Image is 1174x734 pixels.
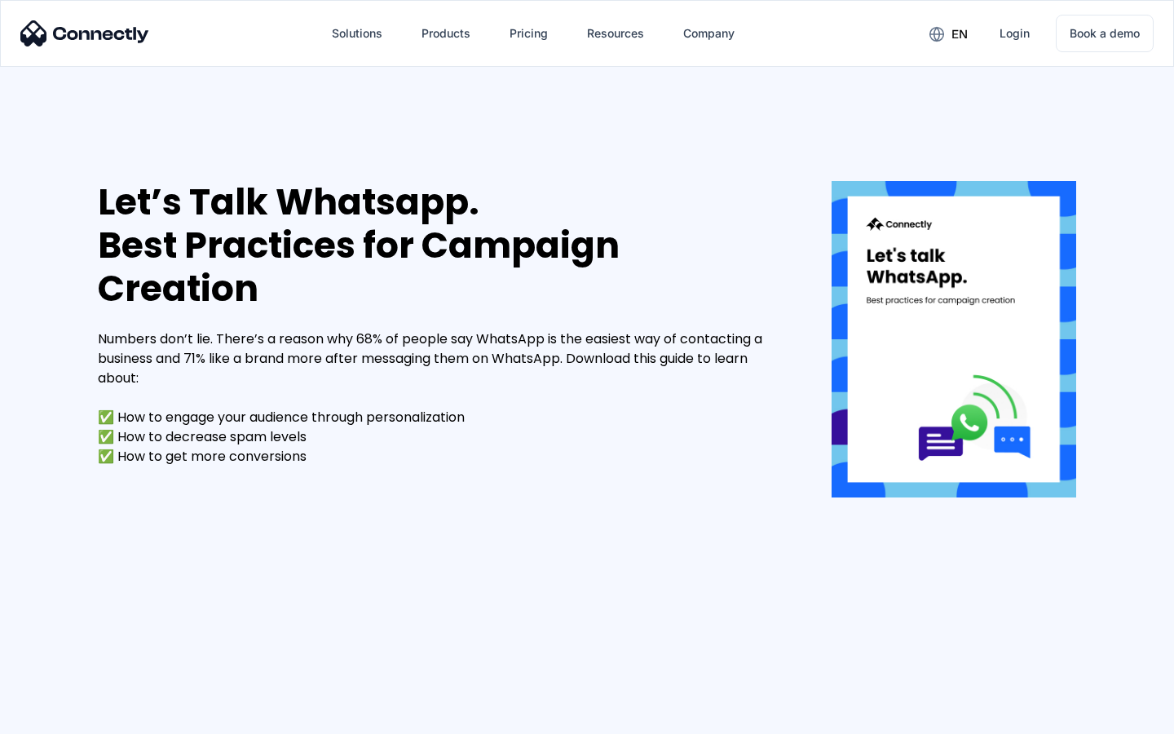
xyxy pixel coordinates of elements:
div: Pricing [510,22,548,45]
ul: Language list [33,705,98,728]
div: Company [683,22,735,45]
div: Numbers don’t lie. There’s a reason why 68% of people say WhatsApp is the easiest way of contacti... [98,329,783,466]
div: Products [421,22,470,45]
div: Solutions [332,22,382,45]
img: Connectly Logo [20,20,149,46]
a: Login [986,14,1043,53]
div: en [951,23,968,46]
div: Solutions [319,14,395,53]
div: Let’s Talk Whatsapp. Best Practices for Campaign Creation [98,181,783,310]
div: Resources [587,22,644,45]
div: Company [670,14,748,53]
div: en [916,21,980,46]
aside: Language selected: English [16,705,98,728]
a: Book a demo [1056,15,1154,52]
div: Login [1000,22,1030,45]
div: Resources [574,14,657,53]
div: Products [408,14,483,53]
a: Pricing [497,14,561,53]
